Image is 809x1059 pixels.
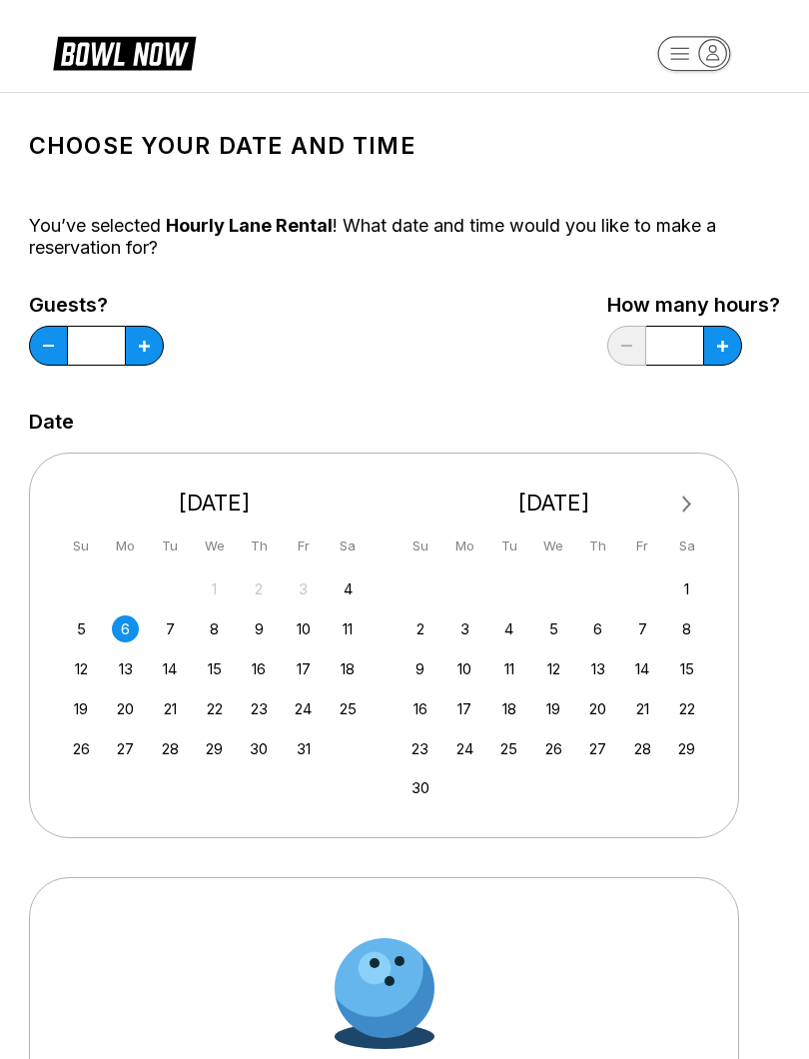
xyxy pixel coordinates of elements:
div: Choose Wednesday, October 29th, 2025 [201,735,228,762]
div: Choose Tuesday, October 7th, 2025 [157,615,184,642]
div: Choose Thursday, November 13th, 2025 [584,655,611,682]
div: Choose Sunday, November 16th, 2025 [406,695,433,722]
label: Date [29,411,74,433]
button: Next Month [671,489,703,521]
div: Choose Friday, November 14th, 2025 [629,655,656,682]
div: Choose Thursday, November 27th, 2025 [584,735,611,762]
div: Choose Wednesday, November 5th, 2025 [540,615,567,642]
div: Choose Sunday, November 9th, 2025 [406,655,433,682]
div: Choose Saturday, November 29th, 2025 [673,735,700,762]
div: Choose Wednesday, November 19th, 2025 [540,695,567,722]
div: Choose Thursday, November 6th, 2025 [584,615,611,642]
div: Choose Tuesday, October 28th, 2025 [157,735,184,762]
div: Tu [495,532,522,559]
div: Choose Monday, October 6th, 2025 [112,615,139,642]
div: Fr [290,532,317,559]
div: Choose Wednesday, October 8th, 2025 [201,615,228,642]
div: Choose Tuesday, November 4th, 2025 [495,615,522,642]
div: Choose Sunday, November 30th, 2025 [406,774,433,801]
div: Choose Thursday, October 23rd, 2025 [246,695,273,722]
div: Choose Monday, November 3rd, 2025 [451,615,478,642]
div: Choose Saturday, October 18th, 2025 [335,655,362,682]
div: Choose Wednesday, October 15th, 2025 [201,655,228,682]
div: Th [584,532,611,559]
div: Choose Sunday, November 2nd, 2025 [406,615,433,642]
div: Choose Thursday, November 20th, 2025 [584,695,611,722]
div: We [540,532,567,559]
h1: Choose your Date and time [29,132,780,160]
div: Choose Saturday, October 25th, 2025 [335,695,362,722]
div: Mo [451,532,478,559]
label: How many hours? [607,294,780,316]
div: Choose Friday, November 28th, 2025 [629,735,656,762]
div: Sa [335,532,362,559]
div: Mo [112,532,139,559]
div: Tu [157,532,184,559]
div: Choose Friday, October 24th, 2025 [290,695,317,722]
div: [DATE] [400,490,709,517]
div: Choose Friday, October 10th, 2025 [290,615,317,642]
div: Choose Monday, October 13th, 2025 [112,655,139,682]
div: Choose Tuesday, November 25th, 2025 [495,735,522,762]
div: Choose Saturday, October 4th, 2025 [335,575,362,602]
div: Choose Friday, November 21st, 2025 [629,695,656,722]
div: Choose Monday, November 10th, 2025 [451,655,478,682]
div: We [201,532,228,559]
div: Su [406,532,433,559]
div: Choose Saturday, October 11th, 2025 [335,615,362,642]
div: Choose Tuesday, November 18th, 2025 [495,695,522,722]
div: Choose Thursday, October 30th, 2025 [246,735,273,762]
div: Choose Sunday, October 12th, 2025 [68,655,95,682]
div: Choose Monday, October 27th, 2025 [112,735,139,762]
div: [DATE] [60,490,370,517]
div: Choose Sunday, October 19th, 2025 [68,695,95,722]
div: Th [246,532,273,559]
div: Fr [629,532,656,559]
span: Hourly Lane Rental [166,215,333,236]
div: Choose Monday, November 17th, 2025 [451,695,478,722]
div: Choose Wednesday, November 12th, 2025 [540,655,567,682]
div: Sa [673,532,700,559]
div: Choose Monday, October 20th, 2025 [112,695,139,722]
div: Choose Friday, October 31st, 2025 [290,735,317,762]
div: Choose Saturday, November 22nd, 2025 [673,695,700,722]
label: Guests? [29,294,164,316]
div: Choose Sunday, October 26th, 2025 [68,735,95,762]
div: You’ve selected ! What date and time would you like to make a reservation for? [29,215,780,259]
div: Choose Thursday, October 16th, 2025 [246,655,273,682]
div: Choose Tuesday, October 14th, 2025 [157,655,184,682]
div: Choose Monday, November 24th, 2025 [451,735,478,762]
div: Choose Tuesday, October 21st, 2025 [157,695,184,722]
div: Choose Wednesday, November 26th, 2025 [540,735,567,762]
div: Choose Thursday, October 9th, 2025 [246,615,273,642]
div: month 2025-11 [404,573,704,802]
div: Choose Sunday, October 5th, 2025 [68,615,95,642]
div: Choose Saturday, November 1st, 2025 [673,575,700,602]
div: Choose Saturday, November 8th, 2025 [673,615,700,642]
div: month 2025-10 [65,573,365,762]
div: Choose Friday, November 7th, 2025 [629,615,656,642]
div: Choose Saturday, November 15th, 2025 [673,655,700,682]
div: Not available Thursday, October 2nd, 2025 [246,575,273,602]
div: Choose Friday, October 17th, 2025 [290,655,317,682]
div: Choose Tuesday, November 11th, 2025 [495,655,522,682]
div: Choose Sunday, November 23rd, 2025 [406,735,433,762]
div: Su [68,532,95,559]
div: Not available Wednesday, October 1st, 2025 [201,575,228,602]
div: Choose Wednesday, October 22nd, 2025 [201,695,228,722]
div: Not available Friday, October 3rd, 2025 [290,575,317,602]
